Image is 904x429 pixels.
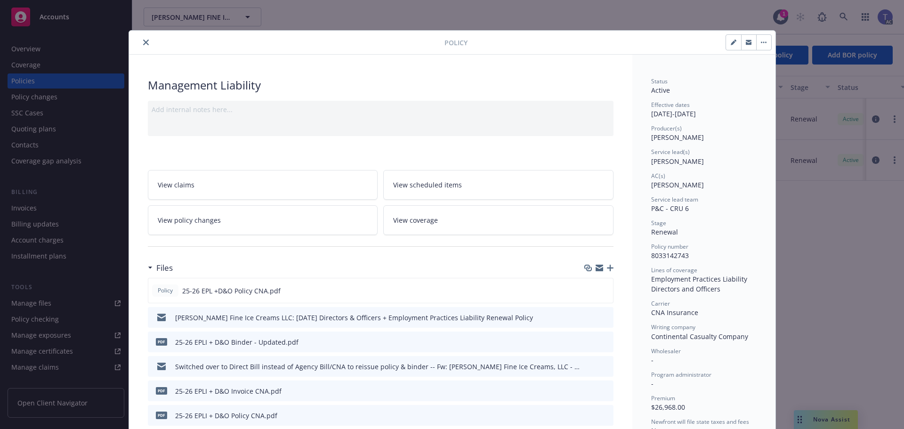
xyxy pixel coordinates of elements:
[175,386,282,396] div: 25-26 EPLI + D&O Invoice CNA.pdf
[158,215,221,225] span: View policy changes
[651,124,682,132] span: Producer(s)
[651,172,665,180] span: AC(s)
[601,286,609,296] button: preview file
[651,180,704,189] span: [PERSON_NAME]
[651,227,678,236] span: Renewal
[651,77,668,85] span: Status
[651,356,654,364] span: -
[175,313,533,323] div: [PERSON_NAME] Fine Ice Creams LLC: [DATE] Directors & Officers + Employment Practices Liability R...
[148,170,378,200] a: View claims
[651,347,681,355] span: Wholesaler
[148,205,378,235] a: View policy changes
[601,411,610,421] button: preview file
[148,262,173,274] div: Files
[651,418,749,426] span: Newfront will file state taxes and fees
[651,101,757,119] div: [DATE] - [DATE]
[651,394,675,402] span: Premium
[586,313,594,323] button: download file
[651,403,685,412] span: $26,968.00
[383,205,613,235] a: View coverage
[586,286,593,296] button: download file
[651,371,711,379] span: Program administrator
[651,195,698,203] span: Service lead team
[156,338,167,345] span: pdf
[156,387,167,394] span: pdf
[651,243,688,251] span: Policy number
[651,86,670,95] span: Active
[182,286,281,296] span: 25-26 EPL +D&O Policy CNA.pdf
[586,362,594,372] button: download file
[651,219,666,227] span: Stage
[393,180,462,190] span: View scheduled items
[156,286,175,295] span: Policy
[651,157,704,166] span: [PERSON_NAME]
[175,362,582,372] div: Switched over to Direct Bill instead of Agency Bill/CNA to reissue policy & binder -- Fw: [PERSON...
[586,386,594,396] button: download file
[601,313,610,323] button: preview file
[140,37,152,48] button: close
[158,180,194,190] span: View claims
[651,133,704,142] span: [PERSON_NAME]
[586,337,594,347] button: download file
[651,148,690,156] span: Service lead(s)
[383,170,613,200] a: View scheduled items
[651,251,689,260] span: 8033142743
[586,411,594,421] button: download file
[651,101,690,109] span: Effective dates
[651,332,748,341] span: Continental Casualty Company
[175,337,299,347] div: 25-26 EPLI + D&O Binder - Updated.pdf
[601,362,610,372] button: preview file
[651,308,698,317] span: CNA Insurance
[601,337,610,347] button: preview file
[651,323,695,331] span: Writing company
[175,411,277,421] div: 25-26 EPLI + D&O Policy CNA.pdf
[156,262,173,274] h3: Files
[651,204,689,213] span: P&C - CRU 6
[651,299,670,308] span: Carrier
[152,105,610,114] div: Add internal notes here...
[601,386,610,396] button: preview file
[651,379,654,388] span: -
[651,284,757,294] div: Directors and Officers
[444,38,468,48] span: Policy
[393,215,438,225] span: View coverage
[156,412,167,419] span: pdf
[651,266,697,274] span: Lines of coverage
[148,77,613,93] div: Management Liability
[651,274,757,284] div: Employment Practices Liability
